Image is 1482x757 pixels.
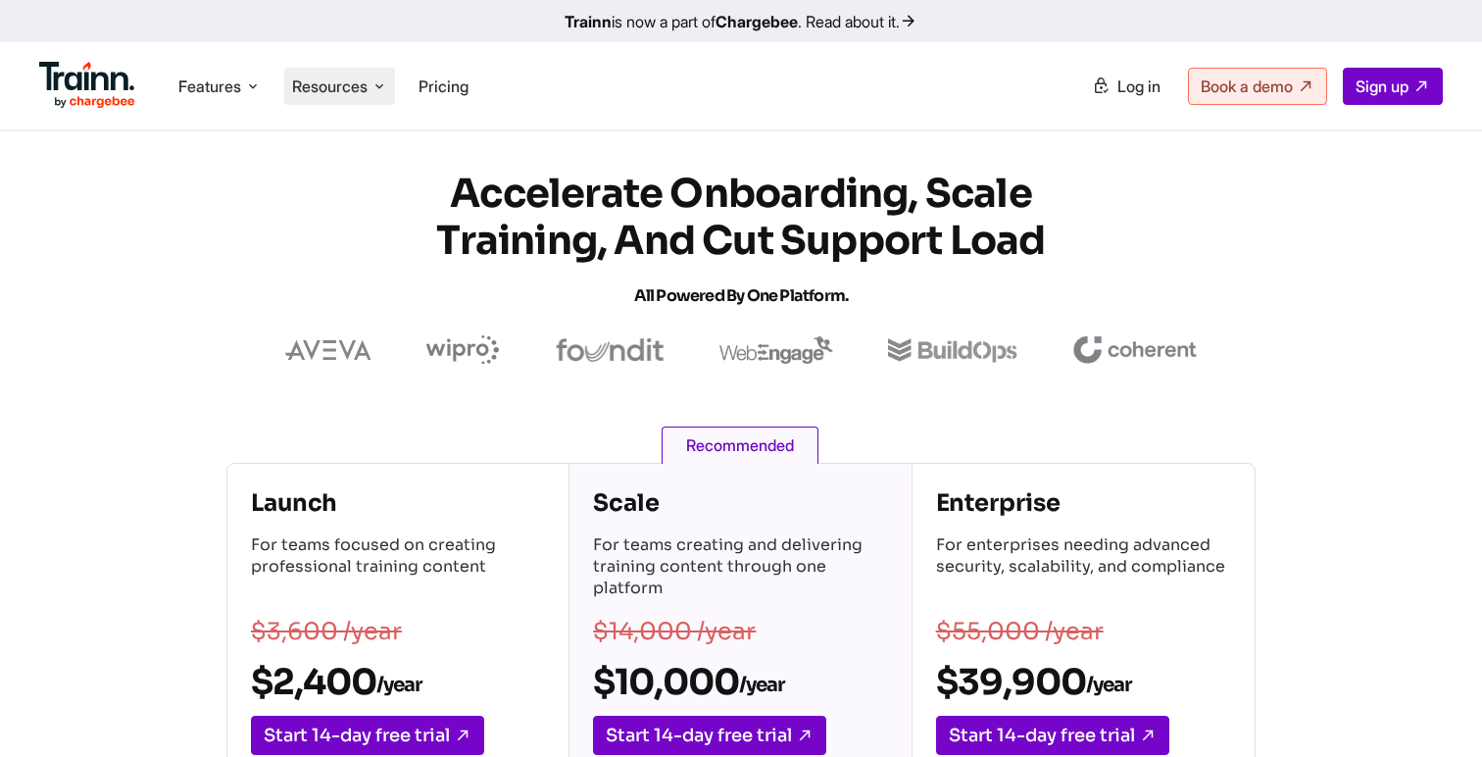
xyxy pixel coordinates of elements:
[178,76,241,97] span: Features
[1086,673,1131,697] sub: /year
[593,617,756,646] s: $14,000 /year
[936,534,1231,603] p: For enterprises needing advanced security, scalability, and compliance
[936,487,1231,519] h4: Enterprise
[251,660,545,704] h2: $2,400
[593,660,887,704] h2: $10,000
[251,534,545,603] p: For teams focused on creating professional training content
[1080,69,1172,104] a: Log in
[555,338,665,362] img: foundit logo
[1072,336,1197,364] img: coherent logo
[251,487,545,519] h4: Launch
[565,12,612,31] b: Trainn
[292,76,368,97] span: Resources
[593,487,887,519] h4: Scale
[1188,68,1327,105] a: Book a demo
[376,673,421,697] sub: /year
[285,340,371,360] img: aveva logo
[39,62,135,109] img: Trainn Logo
[251,716,484,755] a: Start 14-day free trial
[251,617,402,646] s: $3,600 /year
[1201,76,1293,96] span: Book a demo
[1356,76,1408,96] span: Sign up
[739,673,784,697] sub: /year
[1384,663,1482,757] iframe: Chat Widget
[936,617,1104,646] s: $55,000 /year
[719,336,833,364] img: webengage logo
[888,338,1016,363] img: buildops logo
[388,171,1094,320] h1: Accelerate Onboarding, Scale Training, and Cut Support Load
[936,716,1169,755] a: Start 14-day free trial
[1343,68,1443,105] a: Sign up
[1117,76,1161,96] span: Log in
[593,534,887,603] p: For teams creating and delivering training content through one platform
[716,12,798,31] b: Chargebee
[593,716,826,755] a: Start 14-day free trial
[426,335,500,365] img: wipro logo
[634,285,849,306] span: All Powered by One Platform.
[419,76,469,96] a: Pricing
[936,660,1231,704] h2: $39,900
[662,427,818,464] span: Recommended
